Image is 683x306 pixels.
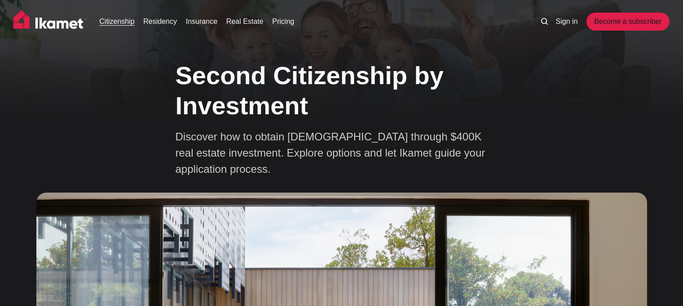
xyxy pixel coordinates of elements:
[99,16,134,27] a: Citizenship
[143,16,177,27] a: Residency
[176,129,490,177] p: Discover how to obtain [DEMOGRAPHIC_DATA] through $400K real estate investment. Explore options a...
[186,16,217,27] a: Insurance
[586,13,669,31] a: Become a subscriber
[556,16,578,27] a: Sign in
[176,60,508,121] h1: Second Citizenship by Investment
[226,16,264,27] a: Real Estate
[13,10,87,33] img: Ikamet home
[272,16,294,27] a: Pricing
